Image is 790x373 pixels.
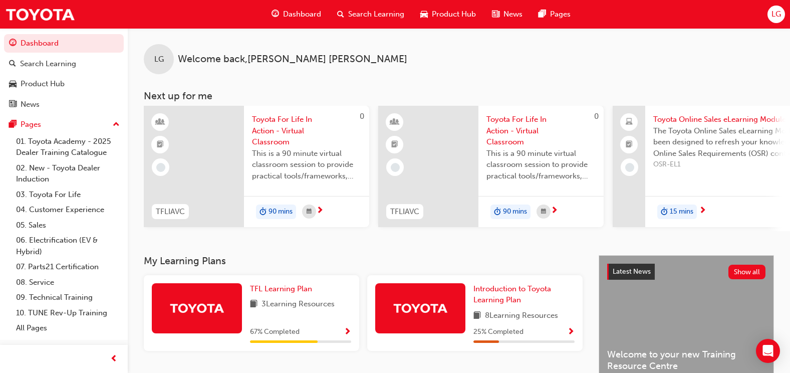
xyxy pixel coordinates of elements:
[169,299,224,317] img: Trak
[485,310,558,322] span: 8 Learning Resources
[531,4,579,25] a: pages-iconPages
[259,206,267,219] span: duration-icon
[567,328,575,337] span: Show Progress
[20,58,76,70] div: Search Learning
[4,115,124,134] button: Pages
[157,138,164,151] span: booktick-icon
[4,95,124,114] a: News
[486,148,596,182] span: This is a 90 minute virtual classroom session to provide practical tools/frameworks, behaviours a...
[21,119,41,130] div: Pages
[12,187,124,203] a: 03. Toyota For Life
[12,160,124,187] a: 02. New - Toyota Dealer Induction
[272,8,279,21] span: guage-icon
[110,353,118,365] span: prev-icon
[473,283,575,306] a: Introduction to Toyota Learning Plan
[307,206,312,218] span: calendar-icon
[9,80,17,89] span: car-icon
[144,255,583,267] h3: My Learning Plans
[607,349,765,371] span: Welcome to your new Training Resource Centre
[4,32,124,115] button: DashboardSearch LearningProduct HubNews
[250,284,312,293] span: TFL Learning Plan
[344,326,351,338] button: Show Progress
[156,163,165,172] span: learningRecordVerb_NONE-icon
[348,9,404,20] span: Search Learning
[503,9,522,20] span: News
[113,118,120,131] span: up-icon
[156,206,185,218] span: TFLIAVC
[539,8,546,21] span: pages-icon
[128,90,790,102] h3: Next up for me
[329,4,412,25] a: search-iconSearch Learning
[12,218,124,233] a: 05. Sales
[154,54,164,65] span: LG
[12,305,124,321] a: 10. TUNE Rev-Up Training
[337,8,344,21] span: search-icon
[607,264,765,280] a: Latest NewsShow all
[21,99,40,110] div: News
[250,298,257,311] span: book-icon
[728,265,766,279] button: Show all
[283,9,321,20] span: Dashboard
[420,8,428,21] span: car-icon
[269,206,293,218] span: 90 mins
[756,339,780,363] div: Open Intercom Messenger
[473,310,481,322] span: book-icon
[12,134,124,160] a: 01. Toyota Academy - 2025 Dealer Training Catalogue
[390,206,419,218] span: TFLIAVC
[316,207,324,216] span: next-icon
[626,138,633,151] span: booktick-icon
[12,275,124,290] a: 08. Service
[432,9,476,20] span: Product Hub
[4,55,124,73] a: Search Learning
[393,299,448,317] img: Trak
[626,116,633,129] span: laptop-icon
[360,112,364,121] span: 0
[486,114,596,148] span: Toyota For Life In Action - Virtual Classroom
[473,326,523,338] span: 25 % Completed
[699,207,706,216] span: next-icon
[473,284,551,305] span: Introduction to Toyota Learning Plan
[391,116,398,129] span: learningResourceType_INSTRUCTOR_LED-icon
[771,9,781,20] span: LG
[670,206,693,218] span: 15 mins
[9,39,17,48] span: guage-icon
[9,60,16,69] span: search-icon
[378,106,604,227] a: 0TFLIAVCToyota For Life In Action - Virtual ClassroomThis is a 90 minute virtual classroom sessio...
[484,4,531,25] a: news-iconNews
[21,78,65,90] div: Product Hub
[157,116,164,129] span: learningResourceType_INSTRUCTOR_LED-icon
[12,233,124,259] a: 06. Electrification (EV & Hybrid)
[661,206,668,219] span: duration-icon
[391,163,400,172] span: learningRecordVerb_NONE-icon
[412,4,484,25] a: car-iconProduct Hub
[5,3,75,26] img: Trak
[494,206,501,219] span: duration-icon
[144,106,369,227] a: 0TFLIAVCToyota For Life In Action - Virtual ClassroomThis is a 90 minute virtual classroom sessio...
[613,267,651,276] span: Latest News
[9,100,17,109] span: news-icon
[594,112,599,121] span: 0
[178,54,407,65] span: Welcome back , [PERSON_NAME] [PERSON_NAME]
[4,34,124,53] a: Dashboard
[567,326,575,338] button: Show Progress
[391,138,398,151] span: booktick-icon
[9,120,17,129] span: pages-icon
[4,75,124,93] a: Product Hub
[12,290,124,305] a: 09. Technical Training
[550,9,571,20] span: Pages
[252,114,361,148] span: Toyota For Life In Action - Virtual Classroom
[250,283,316,295] a: TFL Learning Plan
[252,148,361,182] span: This is a 90 minute virtual classroom session to provide practical tools/frameworks, behaviours a...
[12,320,124,336] a: All Pages
[503,206,527,218] span: 90 mins
[250,326,300,338] span: 67 % Completed
[541,206,546,218] span: calendar-icon
[12,259,124,275] a: 07. Parts21 Certification
[344,328,351,337] span: Show Progress
[492,8,499,21] span: news-icon
[264,4,329,25] a: guage-iconDashboard
[12,202,124,218] a: 04. Customer Experience
[625,163,634,172] span: learningRecordVerb_NONE-icon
